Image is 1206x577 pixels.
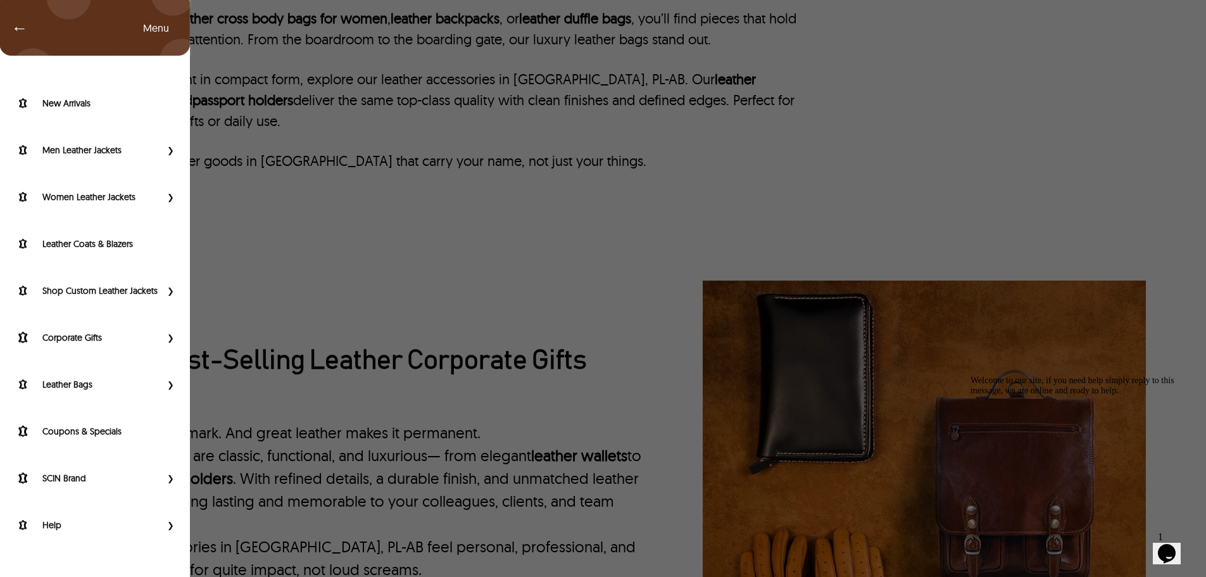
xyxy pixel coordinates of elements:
[42,331,161,344] label: Corporate Gifts
[13,330,161,345] a: Shop Corporate Gifts
[13,424,177,439] a: Coupons & Specials
[42,472,161,485] label: SCIN Brand
[42,97,177,110] label: New Arrivals
[13,283,161,298] a: Shop Custom Leather Jackets
[13,471,161,486] a: SCIN Brand
[13,96,177,111] a: New Arrivals
[13,377,161,392] a: Shop Leather Bags
[965,371,1193,520] iframe: chat widget
[42,144,161,156] label: Men Leather Jackets
[13,236,177,251] a: Shop Leather Coats & Blazers
[143,22,182,34] span: Left Menu Items
[5,5,209,25] span: Welcome to our site, if you need help simply reply to this message, we are online and ready to help.
[42,519,161,531] label: Help
[42,425,177,438] label: Coupons & Specials
[13,143,161,158] a: Men Leather Jackets
[5,5,233,25] div: Welcome to our site, if you need help simply reply to this message, we are online and ready to help.
[13,517,161,533] a: Help
[42,378,161,391] label: Leather Bags
[42,191,161,203] label: Women Leather Jackets
[42,284,161,297] label: Shop Custom Leather Jackets
[1153,526,1193,564] iframe: chat widget
[13,189,161,205] a: Women Leather Jackets
[42,238,177,250] label: Leather Coats & Blazers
